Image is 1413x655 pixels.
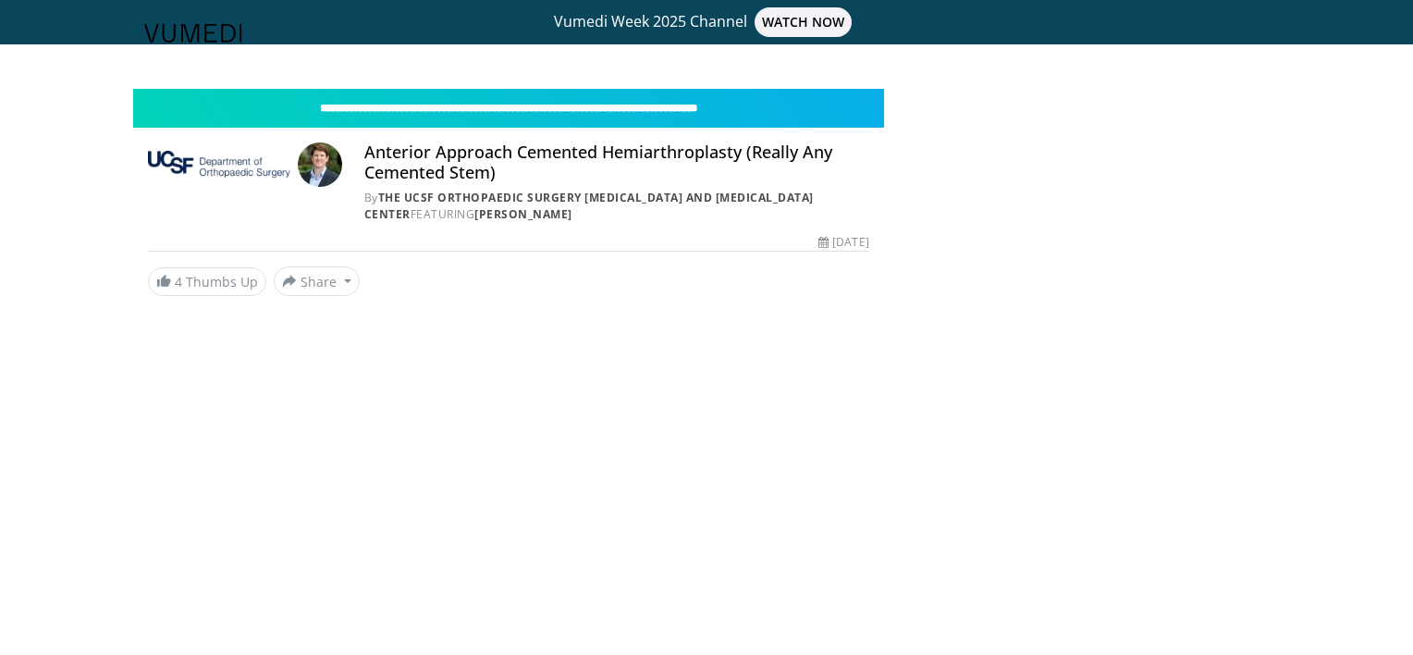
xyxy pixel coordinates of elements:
img: VuMedi Logo [144,24,242,43]
img: The UCSF Orthopaedic Surgery Arthritis and Joint Replacement Center [148,142,290,187]
span: 4 [175,273,182,290]
a: The UCSF Orthopaedic Surgery [MEDICAL_DATA] and [MEDICAL_DATA] Center [364,190,814,222]
a: [PERSON_NAME] [474,206,572,222]
h4: Anterior Approach Cemented Hemiarthroplasty (Really Any Cemented Stem) [364,142,869,182]
a: 4 Thumbs Up [148,267,266,296]
div: By FEATURING [364,190,869,223]
img: Avatar [298,142,342,187]
button: Share [274,266,360,296]
div: [DATE] [818,234,868,251]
